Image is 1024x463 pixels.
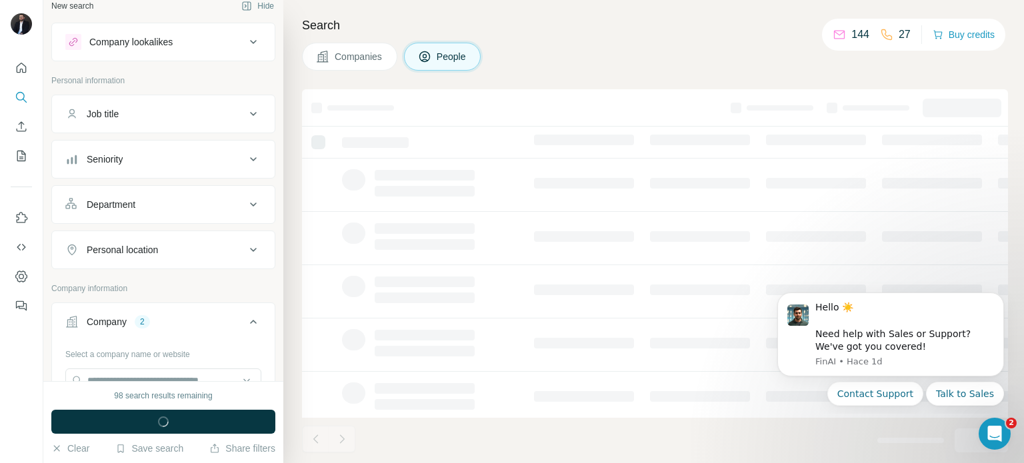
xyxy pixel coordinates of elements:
iframe: Intercom notifications mensaje [757,281,1024,414]
button: Buy credits [933,25,995,44]
button: Department [52,189,275,221]
button: Quick start [11,56,32,80]
button: Seniority [52,143,275,175]
div: Department [87,198,135,211]
button: Use Surfe on LinkedIn [11,206,32,230]
div: 2 [135,316,150,328]
button: Search [11,85,32,109]
div: Select a company name or website [65,343,261,360]
button: Share filters [209,442,275,455]
span: People [437,50,467,63]
button: Use Surfe API [11,235,32,259]
div: Company lookalikes [89,35,173,49]
span: Companies [335,50,383,63]
div: 98 search results remaining [114,390,212,402]
button: Company lookalikes [52,26,275,58]
button: Job title [52,98,275,130]
p: Company information [51,282,275,294]
p: Personal information [51,75,275,87]
div: Personal location [87,243,158,256]
img: Avatar [11,13,32,35]
button: My lists [11,144,32,168]
div: Seniority [87,153,123,166]
p: 27 [899,27,911,43]
button: Enrich CSV [11,115,32,139]
h4: Search [302,16,1008,35]
button: Dashboard [11,264,32,288]
button: Save search [115,442,183,455]
button: Personal location [52,234,275,266]
div: Company [87,315,127,328]
p: 144 [851,27,869,43]
div: Job title [87,107,119,121]
button: Feedback [11,294,32,318]
button: Company2 [52,306,275,343]
iframe: Intercom live chat [979,418,1011,450]
span: 2 [1006,418,1017,428]
button: Clear [51,442,89,455]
